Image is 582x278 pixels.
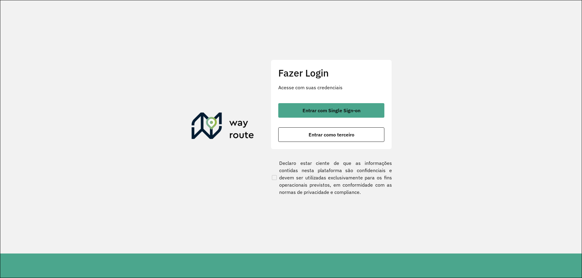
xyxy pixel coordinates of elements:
img: Roteirizador AmbevTech [192,113,254,142]
h2: Fazer Login [278,67,384,79]
p: Acesse com suas credenciais [278,84,384,91]
button: button [278,127,384,142]
span: Entrar com Single Sign-on [303,108,360,113]
span: Entrar como terceiro [309,132,354,137]
button: button [278,103,384,118]
label: Declaro estar ciente de que as informações contidas nesta plataforma são confidenciais e devem se... [271,159,392,196]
